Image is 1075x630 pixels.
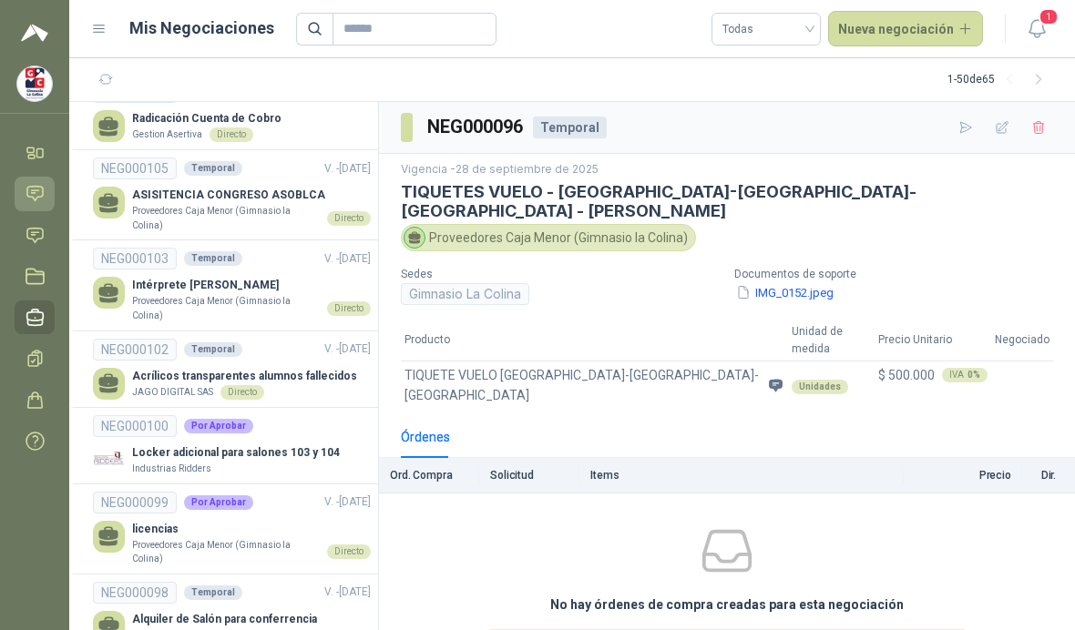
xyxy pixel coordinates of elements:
div: Gimnasio La Colina [401,283,529,305]
div: Por Aprobar [184,419,253,433]
p: Intérprete [PERSON_NAME] [132,277,371,294]
p: Proveedores Caja Menor (Gimnasio la Colina) [132,294,320,322]
span: V. - [DATE] [324,585,371,598]
p: Acrílicos transparentes alumnos fallecidos [132,368,357,385]
div: Temporal [184,342,242,357]
a: NEG000100Por AprobarCompany LogoLocker adicional para salones 103 y 104Industrias Ridders [93,415,371,476]
span: $ 500.000 [878,365,935,385]
th: Unidad de medida [788,320,875,361]
p: Sedes [401,266,720,283]
img: Logo peakr [21,22,48,44]
div: Directo [327,301,371,316]
a: NEG000103TemporalV. -[DATE] Intérprete [PERSON_NAME]Proveedores Caja Menor (Gimnasio la Colina)Di... [93,248,371,322]
p: Documentos de soporte [734,266,1053,283]
div: NEG000105 [93,157,177,179]
a: NEG000107TemporalRadicación Cuenta de CobroGestion AsertivaDirecto [93,81,371,142]
div: Temporal [184,161,242,176]
th: Precio Unitario [875,320,991,361]
button: 1 [1020,13,1053,46]
img: Company Logo [17,66,52,101]
div: IVA [942,368,988,382]
p: Proveedores Caja Menor (Gimnasio la Colina) [132,538,320,566]
b: 0 % [967,371,980,380]
span: TIQUETE VUELO [GEOGRAPHIC_DATA]-[GEOGRAPHIC_DATA]-[GEOGRAPHIC_DATA] [404,365,761,405]
div: NEG000102 [93,339,177,361]
th: Items [579,458,904,493]
div: Temporal [533,117,607,138]
img: Company Logo [93,444,125,476]
div: NEG000099 [93,492,177,513]
h1: Mis Negociaciones [129,15,274,41]
a: NEG000105TemporalV. -[DATE] ASISITENCIA CONGRESO ASOBLCAProveedores Caja Menor (Gimnasio la Colin... [93,157,371,232]
h3: TIQUETES VUELO - [GEOGRAPHIC_DATA]-[GEOGRAPHIC_DATA]-[GEOGRAPHIC_DATA] - [PERSON_NAME] [401,182,1053,220]
p: Industrias Ridders [132,462,211,476]
th: Negociado [991,320,1053,361]
p: JAGO DIGITAL SAS [132,385,213,400]
div: Unidades [792,380,848,394]
th: Ord. Compra [379,458,479,493]
div: Temporal [184,585,242,600]
button: Nueva negociación [828,11,984,47]
p: Locker adicional para salones 103 y 104 [132,444,340,462]
div: Órdenes [401,427,450,447]
h3: NEG000096 [427,113,526,141]
div: NEG000098 [93,582,177,604]
th: Precio [904,458,1022,493]
div: Proveedores Caja Menor (Gimnasio la Colina) [401,224,696,251]
a: NEG000102TemporalV. -[DATE] Acrílicos transparentes alumnos fallecidosJAGO DIGITAL SASDirecto [93,339,371,400]
p: licencias [132,521,371,538]
div: Directo [220,385,264,400]
p: Proveedores Caja Menor (Gimnasio la Colina) [132,204,320,232]
span: Todas [722,15,810,43]
h3: No hay órdenes de compra creadas para esta negociación [550,594,904,615]
th: Producto [401,320,788,361]
span: V. - [DATE] [324,252,371,265]
span: V. - [DATE] [324,162,371,175]
span: 1 [1039,8,1059,25]
button: IMG_0152.jpeg [734,283,835,302]
div: Temporal [184,251,242,266]
div: NEG000100 [93,415,177,437]
div: Directo [210,127,253,142]
th: Dir. [1022,458,1075,493]
div: 1 - 50 de 65 [947,66,1053,95]
a: NEG000099Por AprobarV. -[DATE] licenciasProveedores Caja Menor (Gimnasio la Colina)Directo [93,492,371,566]
span: V. - [DATE] [324,495,371,508]
div: Directo [327,544,371,559]
th: Solicitud [479,458,579,493]
div: NEG000103 [93,248,177,269]
p: ASISITENCIA CONGRESO ASOBLCA [132,187,371,204]
p: Radicación Cuenta de Cobro [132,110,282,127]
span: V. - [DATE] [324,342,371,355]
p: Gestion Asertiva [132,127,202,142]
div: Por Aprobar [184,495,253,510]
p: Vigencia - 28 de septiembre de 2025 [401,161,1053,178]
div: Directo [327,211,371,226]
